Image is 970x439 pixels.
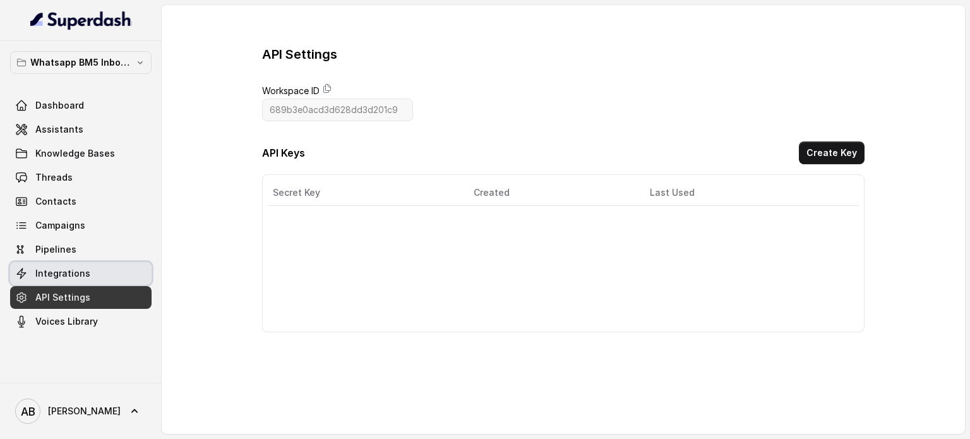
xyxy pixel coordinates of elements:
span: Contacts [35,195,76,208]
a: Contacts [10,190,152,213]
a: Dashboard [10,94,152,117]
h3: API Keys [262,145,305,160]
span: Integrations [35,267,90,280]
a: Assistants [10,118,152,141]
a: Knowledge Bases [10,142,152,165]
button: Create Key [799,141,865,164]
th: Created [464,180,640,206]
a: Pipelines [10,238,152,261]
img: light.svg [30,10,132,30]
h3: API Settings [262,45,337,63]
span: [PERSON_NAME] [48,405,121,418]
span: Pipelines [35,243,76,256]
span: Assistants [35,123,83,136]
a: Threads [10,166,152,189]
button: Whatsapp BM5 Inbound [10,51,152,74]
th: Secret Key [268,180,464,206]
text: AB [21,405,35,418]
span: Threads [35,171,73,184]
span: API Settings [35,291,90,304]
a: [PERSON_NAME] [10,394,152,429]
th: Last Used [640,180,844,206]
a: Voices Library [10,310,152,333]
a: Campaigns [10,214,152,237]
label: Workspace ID [262,83,320,99]
span: Knowledge Bases [35,147,115,160]
span: Campaigns [35,219,85,232]
span: Voices Library [35,315,98,328]
a: Integrations [10,262,152,285]
p: Whatsapp BM5 Inbound [30,55,131,70]
span: Dashboard [35,99,84,112]
a: API Settings [10,286,152,309]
